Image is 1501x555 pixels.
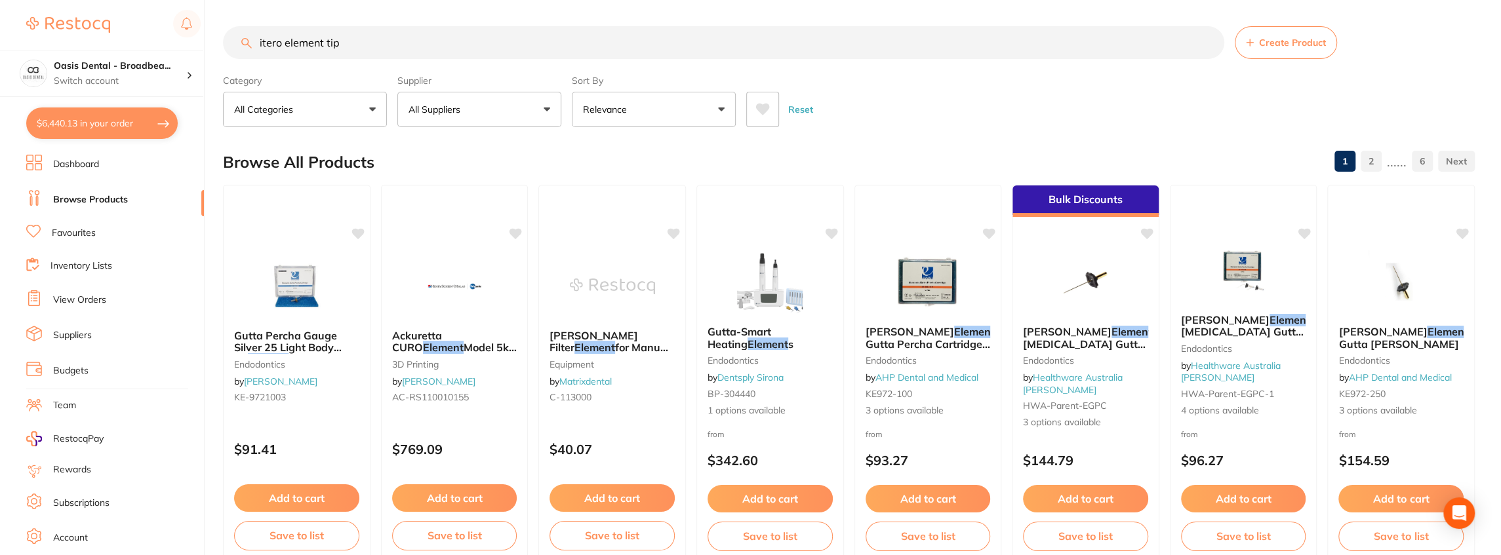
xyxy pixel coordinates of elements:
[1338,485,1464,512] button: Add to cart
[53,531,88,545] a: Account
[1338,372,1451,383] span: by
[1023,453,1148,468] p: $144.79
[1443,497,1475,529] div: Open Intercom Messenger
[574,341,615,354] em: Element
[954,325,995,338] em: Element
[223,26,1224,59] input: Search Products
[392,341,517,366] span: Model 5kg Beige Resin
[875,372,978,383] a: AHP Dental and Medical
[866,522,991,550] button: Save to list
[1338,325,1427,338] span: [PERSON_NAME]
[550,521,675,550] button: Save to list
[409,103,466,116] p: All Suppliers
[1023,522,1148,550] button: Save to list
[708,325,771,350] span: Gutta-Smart Heating
[53,329,92,342] a: Suppliers
[392,330,517,354] b: Ackuretta CURO Element Model 5kg Beige Resin
[1181,522,1306,550] button: Save to list
[234,521,359,550] button: Save to list
[234,103,298,116] p: All Categories
[397,75,561,86] label: Supplier
[1023,325,1111,338] span: [PERSON_NAME]
[1338,355,1464,366] small: endodontics
[1338,453,1464,468] p: $154.59
[54,75,186,88] p: Switch account
[402,375,475,387] a: [PERSON_NAME]
[53,364,89,377] a: Budgets
[1338,326,1464,350] b: Kerr Elements Gutta Percha Cartridges
[1023,372,1123,395] a: Healthware Australia [PERSON_NAME]
[550,341,670,366] span: for Manual Tip Support & Aspi-Jet
[550,484,675,512] button: Add to cart
[392,484,517,512] button: Add to cart
[1023,325,1157,374] span: s [MEDICAL_DATA] Gutta Percha Cartridges 10/Pk - Gold
[1181,404,1306,417] span: 4 options available
[234,330,359,354] b: Gutta Percha Gauge Silver 25 Light Body for Element Box x10
[53,294,106,307] a: View Orders
[26,17,110,33] img: Restocq Logo
[583,103,632,116] p: Relevance
[1181,429,1198,439] span: from
[392,375,475,387] span: by
[20,60,47,86] img: Oasis Dental - Broadbeach
[788,337,793,351] span: s
[1023,355,1148,366] small: Endodontics
[550,442,675,457] p: $40.07
[26,10,110,40] a: Restocq Logo
[1270,313,1310,326] em: Element
[234,359,359,370] small: endodontics
[570,254,655,319] img: Cattani Filter Element for Manual Tip Support & Aspi-Jet
[1181,313,1270,326] span: [PERSON_NAME]
[234,375,317,387] span: by
[1201,238,1286,303] img: Kerr Elements Obturation Gutta Percha Cartridges 10/Pk - Silver
[53,497,110,510] a: Subscriptions
[1387,154,1407,169] p: ......
[223,92,387,127] button: All Categories
[397,92,561,127] button: All Suppliers
[784,92,817,127] button: Reset
[1259,37,1326,48] span: Create Product
[234,391,286,403] span: KE-9721003
[1338,522,1464,550] button: Save to list
[234,442,359,457] p: $91.41
[1338,404,1464,417] span: 3 options available
[1181,343,1306,354] small: Endodontics
[866,325,954,338] span: [PERSON_NAME]
[708,355,833,366] small: endodontics
[727,250,812,315] img: Gutta-Smart Heating Elements
[412,254,497,319] img: Ackuretta CURO Element Model 5kg Beige Resin
[1338,429,1355,439] span: from
[708,326,833,350] b: Gutta-Smart Heating Elements
[53,158,99,171] a: Dashboard
[550,391,591,403] span: C-113000
[248,353,289,366] em: Element
[53,399,76,412] a: Team
[559,375,612,387] a: Matrixdental
[1023,372,1123,395] span: by
[26,431,42,446] img: RestocqPay
[254,254,339,319] img: Gutta Percha Gauge Silver 25 Light Body for Element Box x10
[1235,26,1337,59] button: Create Product
[244,375,317,387] a: [PERSON_NAME]
[234,484,359,512] button: Add to cart
[1361,148,1382,174] a: 2
[392,442,517,457] p: $769.09
[550,329,638,354] span: [PERSON_NAME] Filter
[866,485,991,512] button: Add to cart
[1338,388,1385,400] span: KE972-250
[708,485,833,512] button: Add to cart
[1427,325,1468,338] em: Element
[52,227,96,240] a: Favourites
[550,330,675,354] b: Cattani Filter Element for Manual Tip Support & Aspi-Jet
[748,337,788,351] em: Element
[1181,453,1306,468] p: $96.27
[866,372,978,383] span: by
[550,359,675,370] small: equipment
[866,429,883,439] span: from
[717,372,784,383] a: Dentsply Sirona
[708,372,784,383] span: by
[572,75,736,86] label: Sort By
[1023,416,1148,429] span: 3 options available
[392,391,469,403] span: AC-RS110010155
[866,325,1000,362] span: s Gutta Percha Cartridges - Silver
